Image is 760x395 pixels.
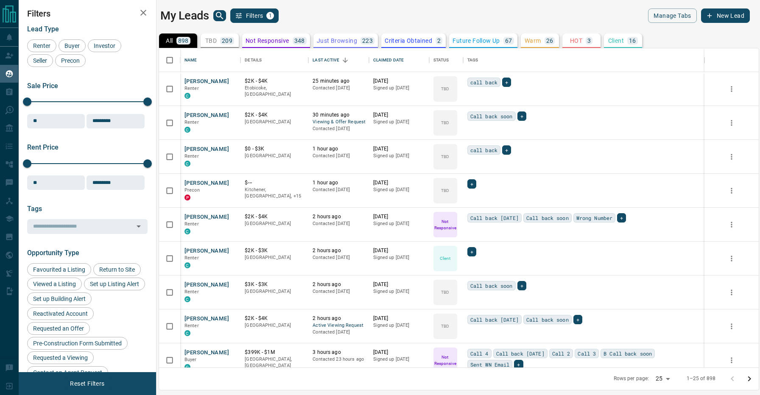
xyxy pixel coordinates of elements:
p: [DATE] [373,78,425,85]
h2: Filters [27,8,148,19]
span: call back [470,146,497,154]
span: + [520,281,523,290]
button: [PERSON_NAME] [184,315,229,323]
span: Precon [184,187,200,193]
span: Renter [184,153,199,159]
span: Seller [30,57,50,64]
p: 30 minutes ago [313,111,364,119]
button: Filters1 [230,8,279,23]
div: Claimed Date [373,48,404,72]
p: 1 hour ago [313,179,364,186]
p: [DATE] [373,145,425,153]
p: TBD [441,323,449,329]
div: Status [429,48,463,72]
div: + [573,315,582,324]
p: Contacted [DATE] [313,220,364,227]
button: New Lead [701,8,750,23]
span: call back [470,78,497,86]
span: Renter [184,255,199,261]
p: Signed up [DATE] [373,254,425,261]
div: Return to Site [93,263,141,276]
p: 898 [178,38,189,44]
button: [PERSON_NAME] [184,349,229,357]
span: Call back soon [470,281,513,290]
p: [GEOGRAPHIC_DATA] [245,254,304,261]
span: Call 3 [578,349,596,358]
div: condos.ca [184,161,190,167]
p: 16 [629,38,636,44]
div: Reactivated Account [27,307,94,320]
div: Last Active [313,48,339,72]
div: condos.ca [184,93,190,99]
span: + [520,112,523,120]
p: TBD [441,187,449,194]
p: [DATE] [373,281,425,288]
p: $2K - $4K [245,315,304,322]
p: 67 [505,38,512,44]
div: + [502,78,511,87]
span: + [517,360,520,369]
p: TBD [441,153,449,160]
span: Contact an Agent Request [30,369,105,376]
div: Seller [27,54,53,67]
span: Renter [184,86,199,91]
p: [GEOGRAPHIC_DATA] [245,322,304,329]
span: Favourited a Listing [30,266,88,273]
p: 2 hours ago [313,281,364,288]
p: 26 [546,38,553,44]
div: condos.ca [184,364,190,370]
p: Client [608,38,624,44]
span: B Call back soon [604,349,652,358]
span: Call 2 [552,349,570,358]
button: more [725,354,738,367]
span: Renter [184,323,199,328]
span: Viewing & Offer Request [313,119,364,126]
p: Contacted [DATE] [313,254,364,261]
div: + [467,179,476,189]
p: [DATE] [373,349,425,356]
div: Requested a Viewing [27,351,94,364]
div: Claimed Date [369,48,429,72]
span: Call back soon [526,214,569,222]
span: Call back [DATE] [470,214,519,222]
div: Tags [463,48,704,72]
p: Just Browsing [317,38,357,44]
div: Favourited a Listing [27,263,91,276]
div: Tags [467,48,478,72]
p: $399K - $1M [245,349,304,356]
span: + [470,248,473,256]
div: property.ca [184,195,190,200]
span: Renter [184,120,199,125]
p: Not Responsive [246,38,289,44]
p: 223 [362,38,373,44]
span: + [470,180,473,188]
div: Name [184,48,197,72]
div: + [517,281,526,290]
p: Signed up [DATE] [373,119,425,125]
p: Contacted 23 hours ago [313,356,364,363]
div: + [502,145,511,155]
div: + [467,247,476,256]
div: Investor [88,39,121,52]
p: $2K - $4K [245,111,304,119]
button: more [725,83,738,95]
button: more [725,320,738,333]
p: 25 minutes ago [313,78,364,85]
p: [GEOGRAPHIC_DATA] [245,153,304,159]
span: Call back soon [470,112,513,120]
span: Lead Type [27,25,59,33]
span: + [505,78,508,86]
span: + [505,146,508,154]
div: + [517,111,526,121]
span: Buyer [61,42,83,49]
p: 2 hours ago [313,315,364,322]
p: [DATE] [373,213,425,220]
button: [PERSON_NAME] [184,145,229,153]
p: [GEOGRAPHIC_DATA], [GEOGRAPHIC_DATA] [245,356,304,369]
p: Signed up [DATE] [373,186,425,193]
span: + [576,315,579,324]
p: 1 hour ago [313,145,364,153]
p: Signed up [DATE] [373,322,425,329]
div: 25 [652,373,673,385]
button: more [725,117,738,129]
